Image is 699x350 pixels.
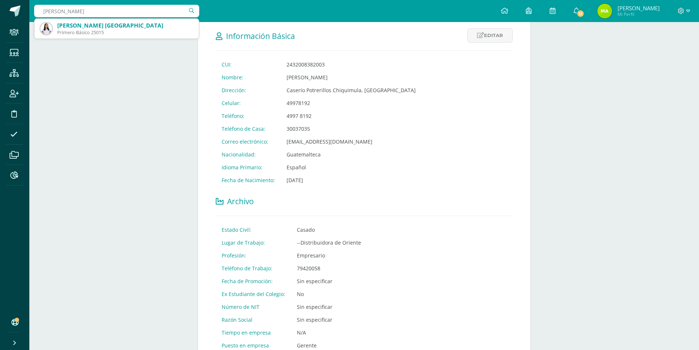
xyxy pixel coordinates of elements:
[216,84,281,97] td: Dirección:
[618,4,660,12] span: [PERSON_NAME]
[216,300,291,313] td: Número de NIT
[216,58,281,71] td: CUI:
[216,109,281,122] td: Teléfono:
[216,249,291,262] td: Profesión:
[618,11,660,17] span: Mi Perfil
[281,122,422,135] td: 30037035
[216,148,281,161] td: Nacionalidad:
[291,275,367,288] td: Sin especificar
[216,174,281,187] td: Fecha de Nacimiento:
[281,84,422,97] td: Caserío Potrerillos Chiquimula, [GEOGRAPHIC_DATA]
[216,122,281,135] td: Teléfono de Casa:
[57,29,193,36] div: Primero Básico 25015
[216,275,291,288] td: Fecha de Promoción:
[281,58,422,71] td: 2432008382003
[34,5,199,17] input: Busca un usuario...
[216,313,291,326] td: Razón Social
[291,288,367,300] td: No
[216,135,281,148] td: Correo electrónico:
[281,109,422,122] td: 4997 8192
[40,23,52,35] img: f71e17d124e9d8ff02e37e5a09596c14.png
[281,71,422,84] td: [PERSON_NAME]
[291,249,367,262] td: Empresario
[227,196,254,206] span: Archivo
[597,4,612,18] img: 6b1e82ac4bc77c91773989d943013bd5.png
[467,28,513,43] a: Editar
[226,31,295,41] span: Información Básica
[216,326,291,339] td: Tiempo en empresa
[216,262,291,275] td: Teléfono de Trabajo:
[216,288,291,300] td: Ex Estudiante del Colegio:
[291,262,367,275] td: 79420058
[291,300,367,313] td: Sin especificar
[291,326,367,339] td: N/A
[291,236,367,249] td: --Distribuidora de Oriente
[576,10,585,18] span: 12
[216,161,281,174] td: Idioma Primario:
[281,161,422,174] td: Español
[281,148,422,161] td: Guatemalteca
[291,313,367,326] td: Sin especificar
[291,223,367,236] td: Casado
[216,71,281,84] td: Nombre:
[57,22,193,29] div: [PERSON_NAME] [GEOGRAPHIC_DATA]
[216,236,291,249] td: Lugar de Trabajo:
[281,97,422,109] td: 49978192
[216,223,291,236] td: Estado Civil:
[281,135,422,148] td: [EMAIL_ADDRESS][DOMAIN_NAME]
[216,97,281,109] td: Celular:
[281,174,422,187] td: [DATE]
